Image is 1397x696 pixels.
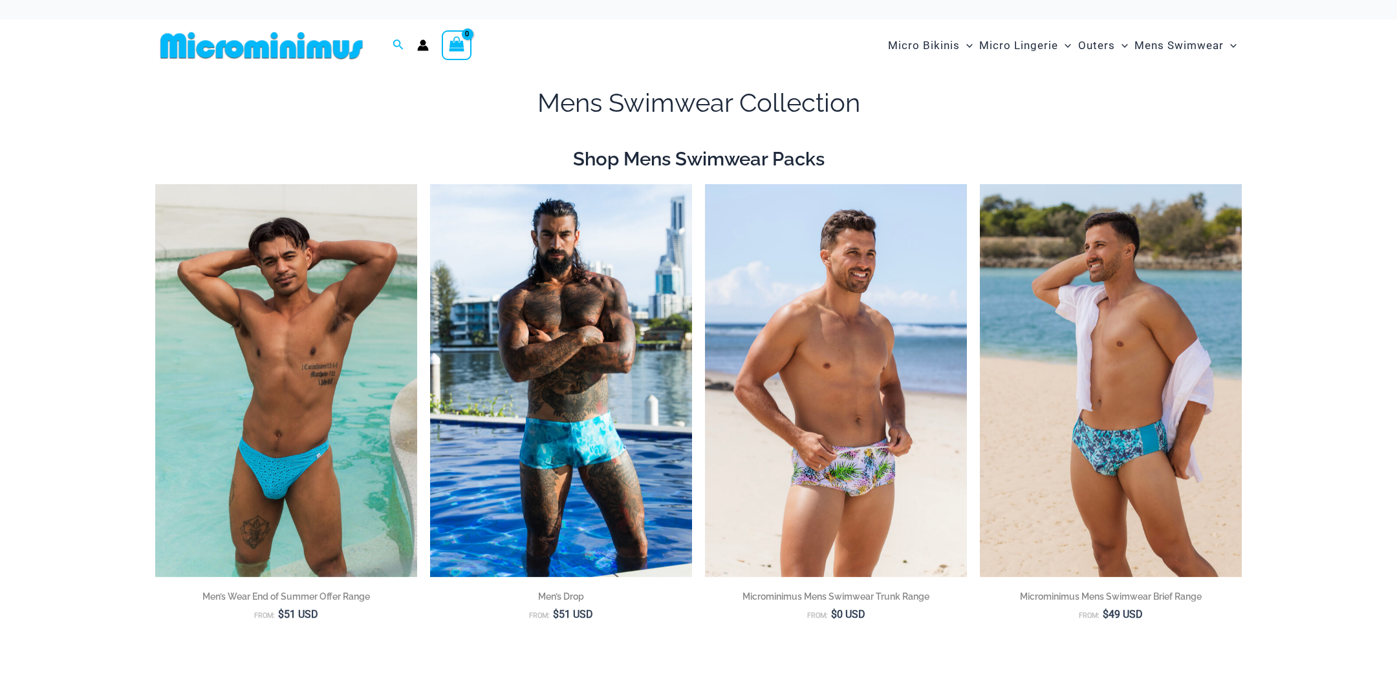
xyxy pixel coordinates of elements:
span: Menu Toggle [1224,29,1237,62]
a: Search icon link [393,37,404,54]
h2: Microminimus Mens Swimwear Trunk Range [705,590,967,603]
h2: Shop Mens Swimwear Packs [155,147,1242,171]
span: Mens Swimwear [1134,29,1224,62]
a: Micro LingerieMenu ToggleMenu Toggle [976,26,1074,65]
img: Hamilton Blue Multi 006 Brief 01 [980,184,1242,577]
span: Menu Toggle [960,29,973,62]
nav: Site Navigation [883,24,1242,67]
a: Account icon link [417,39,429,51]
a: View Shopping Cart, empty [442,30,471,60]
bdi: 51 USD [278,608,318,620]
h2: Men’s Wear End of Summer Offer Range [155,590,417,603]
a: Micro BikinisMenu ToggleMenu Toggle [885,26,976,65]
span: From: [529,611,550,620]
h2: Men’s Drop [430,590,692,603]
h1: Mens Swimwear Collection [155,85,1242,121]
a: Bondi Chasing Summer 007 Trunk 08Bondi Safari Spice 007 Trunk 06Bondi Safari Spice 007 Trunk 06 [705,184,967,577]
a: Hamilton Blue Multi 006 Brief 01Hamilton Blue Multi 006 Brief 03Hamilton Blue Multi 006 Brief 03 [980,184,1242,577]
bdi: 0 USD [831,608,865,620]
span: Menu Toggle [1115,29,1128,62]
a: Coral Coast Highlight Blue 005 Thong 10Coral Coast Chevron Black 005 Thong 03Coral Coast Chevron ... [155,184,417,577]
span: From: [807,611,828,620]
a: Bondi Ripples 007 Trunk 02Bondi Spots Green 007 Trunk 03Bondi Spots Green 007 Trunk 03 [430,184,692,577]
a: Microminimus Mens Swimwear Trunk Range [705,590,967,607]
a: Men’s Wear End of Summer Offer Range [155,590,417,607]
a: Mens SwimwearMenu ToggleMenu Toggle [1131,26,1240,65]
span: $ [1103,608,1109,620]
span: $ [553,608,559,620]
img: Coral Coast Highlight Blue 005 Thong 10 [155,184,417,577]
a: Men’s Drop [430,590,692,607]
img: Bondi Ripples 007 Trunk 02 [430,184,692,577]
img: Bondi Chasing Summer 007 Trunk 08 [705,184,967,577]
h2: Microminimus Mens Swimwear Brief Range [980,590,1242,603]
span: Micro Lingerie [979,29,1058,62]
span: $ [831,608,837,620]
span: Outers [1078,29,1115,62]
bdi: 49 USD [1103,608,1143,620]
img: MM SHOP LOGO FLAT [155,31,368,60]
span: From: [1079,611,1099,620]
bdi: 51 USD [553,608,593,620]
span: Micro Bikinis [888,29,960,62]
span: From: [254,611,275,620]
a: Microminimus Mens Swimwear Brief Range [980,590,1242,607]
span: $ [278,608,284,620]
a: OutersMenu ToggleMenu Toggle [1075,26,1131,65]
span: Menu Toggle [1058,29,1071,62]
